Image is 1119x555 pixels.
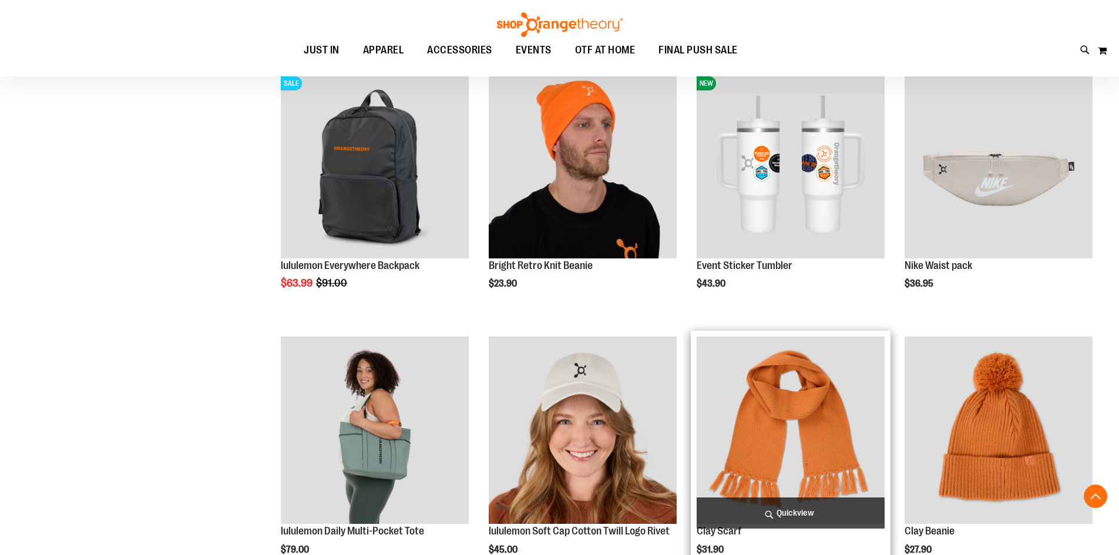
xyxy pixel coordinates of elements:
span: $27.90 [905,544,933,555]
a: FINAL PUSH SALE [647,37,750,64]
img: Bright Retro Knit Beanie [489,70,677,258]
a: Quickview [697,497,885,529]
a: lululemon Everywhere BackpackSALE [281,70,469,260]
a: OTF 40 oz. Sticker TumblerNEW [697,70,885,260]
span: OTF AT HOME [575,37,636,63]
span: $79.00 [281,544,311,555]
img: OTF 40 oz. Sticker Tumbler [697,70,885,258]
img: Clay Scarf [697,337,885,524]
span: SALE [281,76,302,90]
img: Main view of 2024 Convention lululemon Daily Multi-Pocket Tote [281,337,469,524]
span: APPAREL [363,37,404,63]
a: Main view of 2024 Convention Nike Waistpack [905,70,1093,260]
a: Bright Retro Knit Beanie [489,260,593,271]
a: Bright Retro Knit Beanie [489,70,677,260]
span: ACCESSORIES [427,37,492,63]
div: product [483,65,683,319]
span: $63.99 [281,277,314,289]
a: ACCESSORIES [415,37,504,63]
a: Nike Waist pack [905,260,972,271]
span: $23.90 [489,278,519,289]
span: $31.90 [697,544,725,555]
a: OTF AT HOME [563,37,647,64]
a: lululemon Daily Multi-Pocket Tote [281,525,424,537]
a: EVENTS [504,37,563,64]
span: $43.90 [697,278,727,289]
span: $91.00 [316,277,349,289]
span: NEW [697,76,716,90]
a: JUST IN [292,37,351,64]
span: $45.00 [489,544,519,555]
img: Clay Beanie [905,337,1093,524]
a: lululemon Everywhere Backpack [281,260,419,271]
img: Main view of 2024 Convention lululemon Soft Cap Cotton Twill Logo Rivet [489,337,677,524]
a: Event Sticker Tumbler [697,260,792,271]
a: Clay Beanie [905,337,1093,526]
div: product [275,65,475,319]
div: product [691,65,891,319]
a: Clay Scarf [697,337,885,526]
span: EVENTS [516,37,552,63]
a: Main view of 2024 Convention lululemon Daily Multi-Pocket Tote [281,337,469,526]
a: APPAREL [351,37,416,64]
a: Clay Beanie [905,525,955,537]
a: Main view of 2024 Convention lululemon Soft Cap Cotton Twill Logo Rivet [489,337,677,526]
button: Back To Top [1084,485,1107,508]
a: lululemon Soft Cap Cotton Twill Logo Rivet [489,525,670,537]
div: product [899,65,1098,319]
img: Main view of 2024 Convention Nike Waistpack [905,70,1093,258]
img: Shop Orangetheory [495,12,624,37]
span: JUST IN [304,37,340,63]
a: Clay Scarf [697,525,741,537]
img: lululemon Everywhere Backpack [281,70,469,258]
span: $36.95 [905,278,935,289]
span: FINAL PUSH SALE [658,37,738,63]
